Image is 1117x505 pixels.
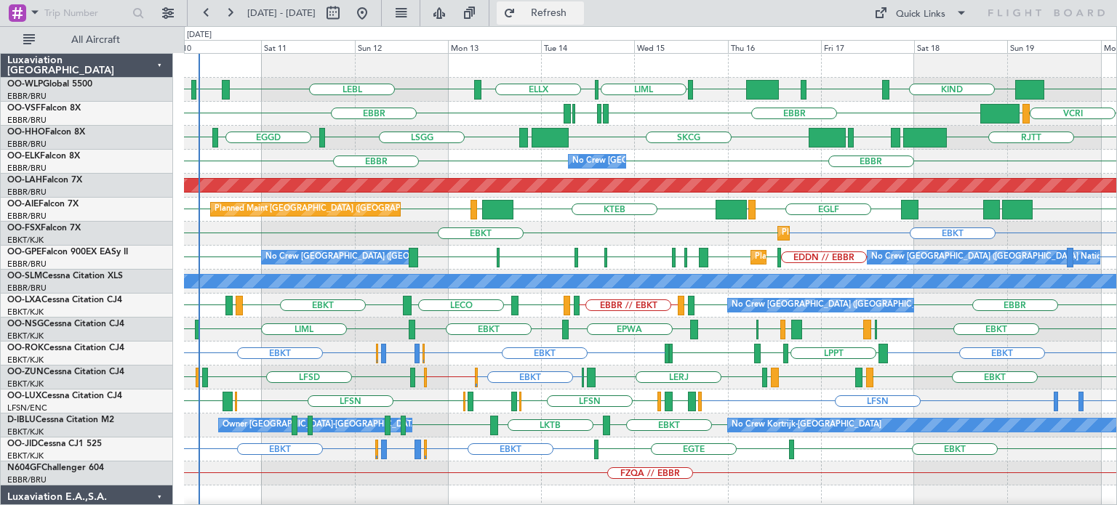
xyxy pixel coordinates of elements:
span: [DATE] - [DATE] [247,7,316,20]
a: OO-LUXCessna Citation CJ4 [7,392,122,400]
span: OO-ELK [7,152,40,161]
span: OO-LXA [7,296,41,304]
a: EBKT/KJK [7,355,44,365]
a: OO-WLPGlobal 5500 [7,80,92,89]
span: OO-SLM [7,272,42,280]
a: EBBR/BRU [7,91,47,102]
a: EBBR/BRU [7,139,47,150]
div: Planned Maint [GEOGRAPHIC_DATA] ([GEOGRAPHIC_DATA] National) [755,246,1018,268]
a: OO-ROKCessna Citation CJ4 [7,344,124,352]
a: OO-FSXFalcon 7X [7,224,81,233]
div: No Crew [GEOGRAPHIC_DATA] ([GEOGRAPHIC_DATA] National) [572,150,816,172]
span: OO-WLP [7,80,43,89]
span: N604GF [7,464,41,472]
div: Owner [GEOGRAPHIC_DATA]-[GEOGRAPHIC_DATA] [223,414,419,436]
div: Planned Maint Kortrijk-[GEOGRAPHIC_DATA] [782,222,951,244]
span: OO-GPE [7,248,41,256]
div: No Crew [GEOGRAPHIC_DATA] ([GEOGRAPHIC_DATA] National) [265,246,509,268]
div: Fri 17 [821,40,914,53]
a: EBBR/BRU [7,211,47,222]
span: OO-ZUN [7,368,44,376]
a: LFSN/ENC [7,403,47,413]
button: Refresh [497,1,584,25]
div: Sun 12 [355,40,448,53]
span: OO-AIE [7,200,39,209]
a: EBKT/KJK [7,379,44,389]
div: Thu 16 [728,40,821,53]
a: EBKT/KJK [7,331,44,342]
a: OO-GPEFalcon 900EX EASy II [7,248,128,256]
div: No Crew Kortrijk-[GEOGRAPHIC_DATA] [732,414,881,436]
div: Tue 14 [541,40,634,53]
a: EBKT/KJK [7,307,44,318]
div: Sat 11 [261,40,354,53]
a: OO-SLMCessna Citation XLS [7,272,123,280]
a: OO-LAHFalcon 7X [7,176,82,185]
a: EBBR/BRU [7,474,47,485]
div: Wed 15 [634,40,727,53]
a: OO-LXACessna Citation CJ4 [7,296,122,304]
a: EBKT/KJK [7,451,44,461]
div: No Crew [GEOGRAPHIC_DATA] ([GEOGRAPHIC_DATA] National) [732,294,975,316]
span: OO-JID [7,440,38,448]
a: EBBR/BRU [7,259,47,270]
span: All Aircraft [38,35,153,45]
span: OO-LAH [7,176,42,185]
div: Quick Links [896,7,945,22]
span: OO-FSX [7,224,41,233]
a: EBBR/BRU [7,283,47,294]
div: [DATE] [187,29,212,41]
span: OO-LUX [7,392,41,400]
a: OO-HHOFalcon 8X [7,128,85,137]
a: OO-ZUNCessna Citation CJ4 [7,368,124,376]
div: No Crew [GEOGRAPHIC_DATA] ([GEOGRAPHIC_DATA] National) [871,246,1115,268]
a: EBKT/KJK [7,235,44,246]
div: Sun 19 [1007,40,1100,53]
button: All Aircraft [16,28,158,52]
a: EBBR/BRU [7,187,47,198]
a: EBBR/BRU [7,163,47,174]
span: Refresh [519,8,580,18]
span: OO-VSF [7,104,41,113]
span: OO-ROK [7,344,44,352]
a: OO-JIDCessna CJ1 525 [7,440,102,448]
button: Quick Links [867,1,974,25]
span: D-IBLU [7,416,36,424]
a: OO-ELKFalcon 8X [7,152,80,161]
a: OO-NSGCessna Citation CJ4 [7,320,124,328]
a: EBBR/BRU [7,115,47,126]
div: Planned Maint [GEOGRAPHIC_DATA] ([GEOGRAPHIC_DATA]) [215,198,444,220]
a: EBKT/KJK [7,427,44,437]
span: OO-NSG [7,320,44,328]
a: D-IBLUCessna Citation M2 [7,416,114,424]
div: Fri 10 [168,40,261,53]
div: Sat 18 [914,40,1007,53]
a: OO-AIEFalcon 7X [7,200,79,209]
span: OO-HHO [7,128,45,137]
a: OO-VSFFalcon 8X [7,104,81,113]
a: N604GFChallenger 604 [7,464,104,472]
input: Trip Number [44,2,128,24]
